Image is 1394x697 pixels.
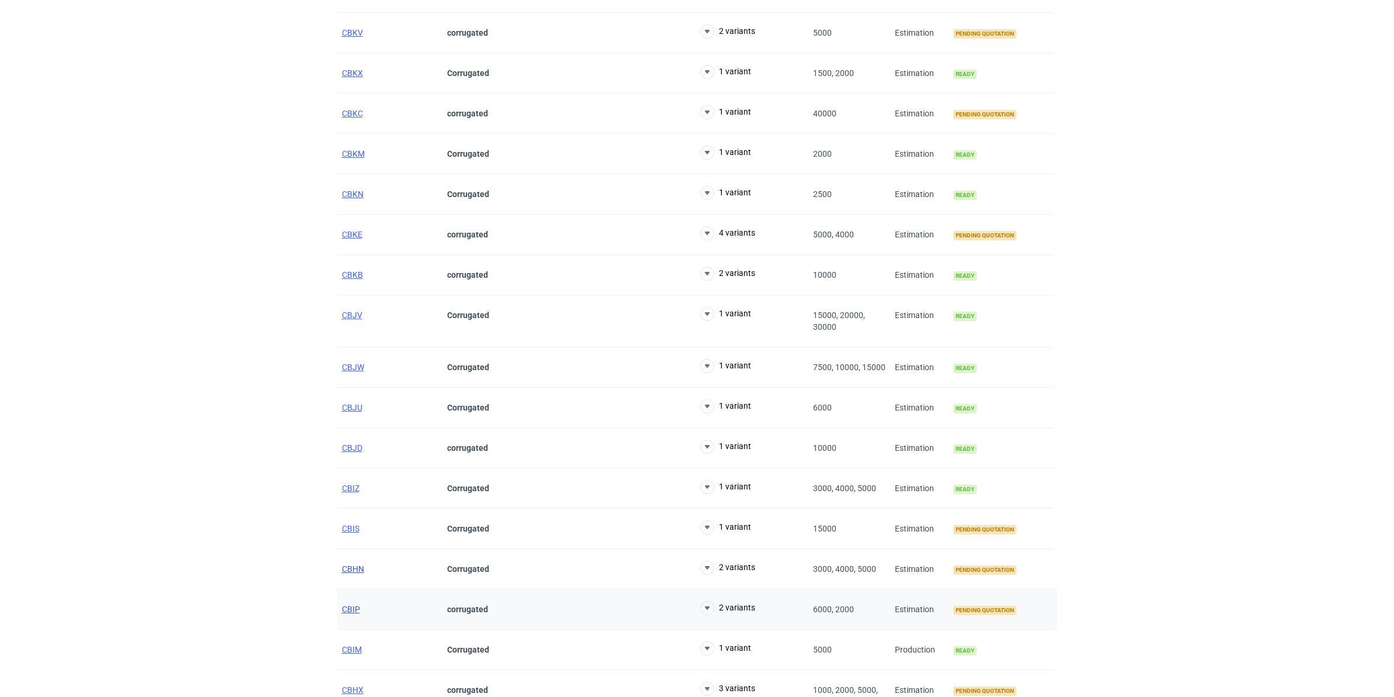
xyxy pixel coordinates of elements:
span: Pending quotation [953,686,1016,696]
a: CBJW [342,363,364,372]
a: CBKX [342,68,363,78]
strong: corrugated [447,443,488,453]
strong: Corrugated [447,310,489,320]
div: Estimation [890,549,949,589]
span: 7500, 10000, 15000 [813,363,885,372]
span: 15000, 20000, 30000 [813,310,865,332]
a: CBJD [342,443,362,453]
strong: corrugated [447,109,488,118]
button: 2 variants [700,267,755,281]
strong: Corrugated [447,645,489,654]
a: CBIP [342,605,360,614]
strong: Corrugated [447,564,489,574]
div: Estimation [890,468,949,509]
a: CBIZ [342,484,359,493]
span: 2000 [813,149,832,158]
span: 5000 [813,645,832,654]
button: 1 variant [700,399,751,413]
span: Pending quotation [953,525,1016,534]
span: Ready [953,70,977,79]
div: Estimation [890,347,949,388]
button: 1 variant [700,480,751,494]
button: 1 variant [700,105,751,119]
button: 2 variants [700,25,755,39]
span: CBKC [342,109,363,118]
div: Estimation [890,174,949,215]
button: 1 variant [700,641,751,655]
strong: Corrugated [447,189,489,199]
strong: corrugated [447,28,488,37]
strong: corrugated [447,685,488,695]
a: CBIS [342,524,359,533]
span: Ready [953,646,977,655]
div: Estimation [890,53,949,94]
span: Ready [953,364,977,373]
button: 1 variant [700,146,751,160]
span: Ready [953,271,977,281]
div: Estimation [890,509,949,549]
strong: Corrugated [447,68,489,78]
strong: Corrugated [447,363,489,372]
span: 1500, 2000 [813,68,854,78]
strong: corrugated [447,230,488,239]
div: Estimation [890,13,949,53]
span: Ready [953,312,977,321]
span: 5000, 4000 [813,230,854,239]
strong: corrugated [447,270,488,280]
a: CBHN [342,564,364,574]
a: CBJV [342,310,362,320]
strong: Corrugated [447,524,489,533]
button: 1 variant [700,307,751,321]
button: 4 variants [700,226,755,240]
span: Pending quotation [953,231,1016,240]
span: 10000 [813,443,836,453]
span: 40000 [813,109,836,118]
a: CBKN [342,189,364,199]
span: Ready [953,404,977,413]
strong: Corrugated [447,403,489,412]
a: CBHX [342,685,364,695]
div: Estimation [890,215,949,255]
strong: Corrugated [447,149,489,158]
span: 5000 [813,28,832,37]
div: Estimation [890,94,949,134]
span: 6000, 2000 [813,605,854,614]
button: 1 variant [700,440,751,454]
a: CBKB [342,270,363,280]
button: 1 variant [700,520,751,534]
span: 10000 [813,270,836,280]
span: Pending quotation [953,606,1016,615]
span: Pending quotation [953,110,1016,119]
span: Pending quotation [953,29,1016,39]
span: 6000 [813,403,832,412]
button: 1 variant [700,359,751,373]
span: 3000, 4000, 5000 [813,564,876,574]
span: Ready [953,150,977,160]
div: Estimation [890,589,949,630]
a: CBKV [342,28,363,37]
div: Estimation [890,428,949,468]
span: 3000, 4000, 5000 [813,484,876,493]
a: CBKE [342,230,362,239]
span: 15000 [813,524,836,533]
button: 3 variants [700,682,755,696]
span: Ready [953,444,977,454]
strong: corrugated [447,605,488,614]
button: 1 variant [700,65,751,79]
a: CBIM [342,645,362,654]
a: CBJU [342,403,362,412]
span: Ready [953,191,977,200]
